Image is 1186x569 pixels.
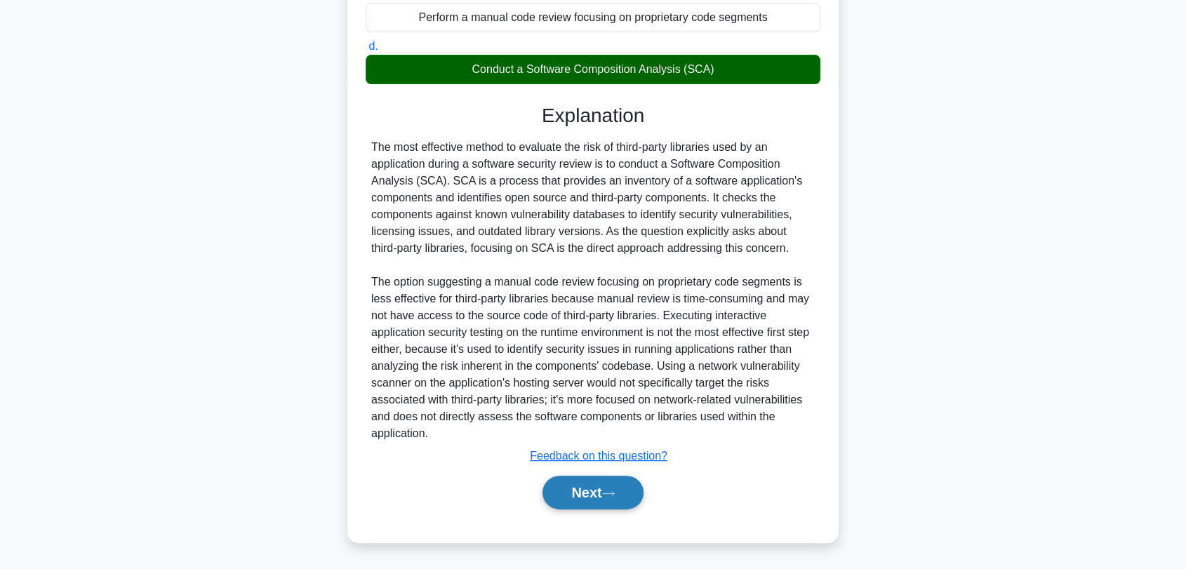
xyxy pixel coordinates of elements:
[542,476,643,509] button: Next
[530,450,667,462] a: Feedback on this question?
[366,55,820,84] div: Conduct a Software Composition Analysis (SCA)
[368,40,378,52] span: d.
[366,3,820,32] div: Perform a manual code review focusing on proprietary code segments
[374,104,812,128] h3: Explanation
[371,139,815,442] div: The most effective method to evaluate the risk of third-party libraries used by an application du...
